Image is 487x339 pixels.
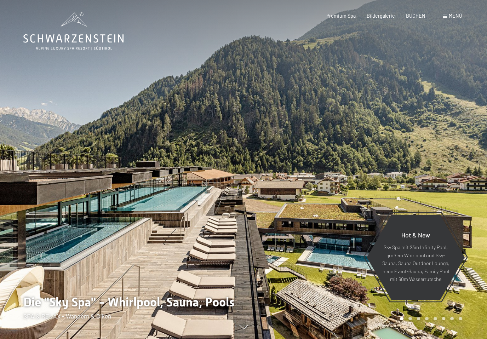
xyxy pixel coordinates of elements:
[459,317,462,321] div: Carousel Page 8
[406,13,425,19] a: BUCHEN
[442,317,446,321] div: Carousel Page 6
[366,214,465,300] a: Hot & New Sky Spa mit 23m Infinity Pool, großem Whirlpool und Sky-Sauna, Sauna Outdoor Lounge, ne...
[401,231,430,239] span: Hot & New
[417,317,420,321] div: Carousel Page 3
[367,13,395,19] a: Bildergalerie
[449,13,462,19] span: Menü
[382,243,449,283] p: Sky Spa mit 23m Infinity Pool, großem Whirlpool und Sky-Sauna, Sauna Outdoor Lounge, neue Event-S...
[326,13,356,19] a: Premium Spa
[425,317,429,321] div: Carousel Page 4
[434,317,437,321] div: Carousel Page 5
[450,317,454,321] div: Carousel Page 7
[400,317,403,321] div: Carousel Page 1 (Current Slide)
[408,317,412,321] div: Carousel Page 2
[397,317,462,321] div: Carousel Pagination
